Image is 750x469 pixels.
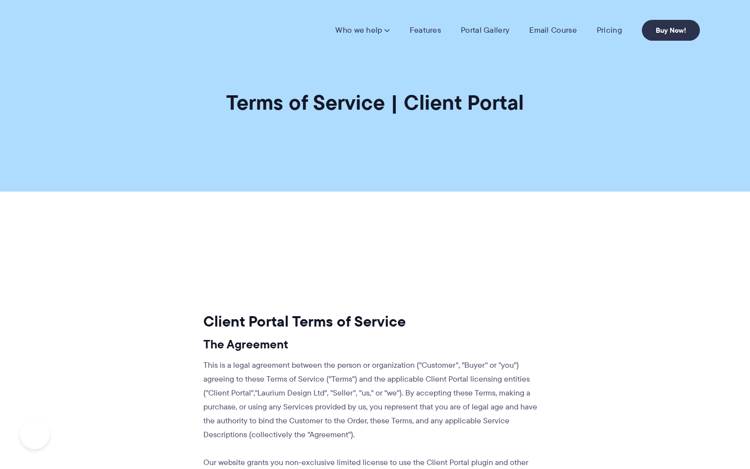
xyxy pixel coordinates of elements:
p: This is a legal agreement between the person or organization ("Customer", "Buyer" or "you") agree... [203,358,541,442]
a: Email Course [529,25,577,35]
h2: Client Portal Terms of Service [203,312,541,331]
a: Buy Now! [642,20,700,41]
iframe: Toggle Customer Support [20,419,50,449]
a: Features [410,25,441,35]
h3: The Agreement [203,337,541,352]
h1: Terms of Service | Client Portal [226,89,524,116]
a: Portal Gallery [461,25,509,35]
a: Pricing [597,25,622,35]
a: Who we help [335,25,389,35]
